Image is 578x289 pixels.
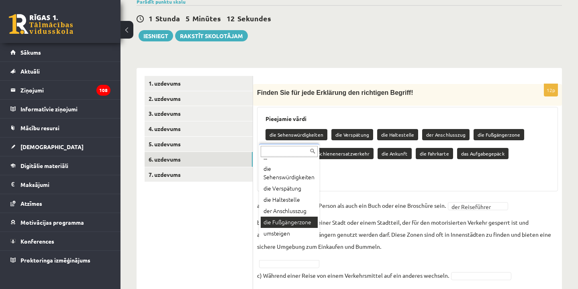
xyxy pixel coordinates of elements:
div: der Anschlusszug [261,205,318,217]
div: die Fußgängerzone [261,217,318,228]
div: die Verspätung [261,183,318,194]
div: die Haltestelle [261,194,318,205]
div: umsteigen [261,228,318,239]
div: die Sehenswürdigkeiten [261,163,318,183]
